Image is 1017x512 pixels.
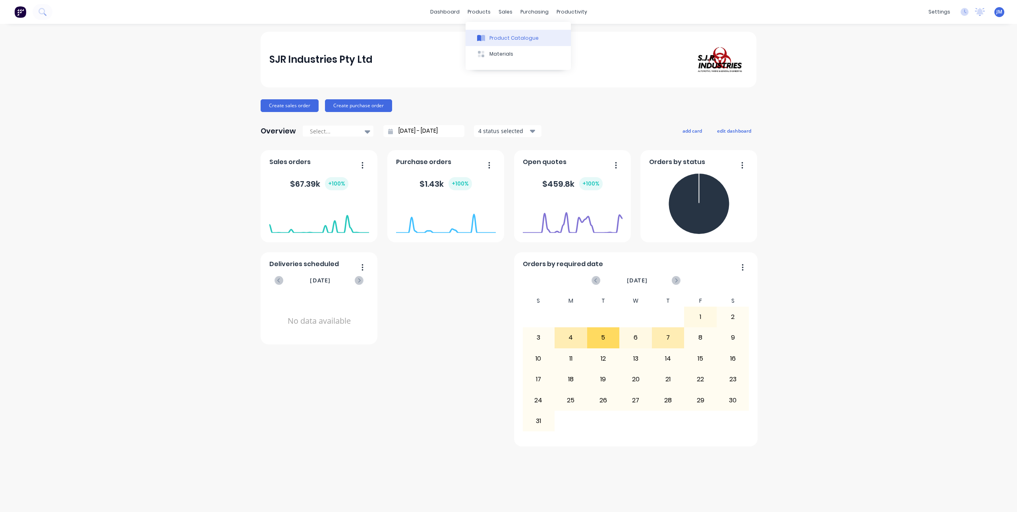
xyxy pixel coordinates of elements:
[717,295,749,307] div: S
[464,6,495,18] div: products
[555,390,587,410] div: 25
[619,295,652,307] div: W
[269,295,369,347] div: No data available
[523,369,555,389] div: 17
[522,295,555,307] div: S
[466,30,571,46] button: Product Catalogue
[489,35,539,42] div: Product Catalogue
[684,307,716,327] div: 1
[426,6,464,18] a: dashboard
[717,349,749,369] div: 16
[649,157,705,167] span: Orders by status
[588,328,619,348] div: 5
[677,126,707,136] button: add card
[652,369,684,389] div: 21
[555,349,587,369] div: 11
[523,349,555,369] div: 10
[14,6,26,18] img: Factory
[495,6,516,18] div: sales
[261,99,319,112] button: Create sales order
[620,369,652,389] div: 20
[523,157,567,167] span: Open quotes
[555,328,587,348] div: 4
[489,50,513,58] div: Materials
[290,177,348,190] div: $ 67.39k
[717,390,749,410] div: 30
[652,349,684,369] div: 14
[420,177,472,190] div: $ 1.43k
[542,177,603,190] div: $ 459.8k
[712,126,756,136] button: edit dashboard
[478,127,528,135] div: 4 status selected
[269,52,373,68] div: SJR Industries Pty Ltd
[684,369,716,389] div: 22
[325,99,392,112] button: Create purchase order
[523,411,555,431] div: 31
[924,6,954,18] div: settings
[620,328,652,348] div: 6
[474,125,541,137] button: 4 status selected
[555,295,587,307] div: M
[449,177,472,190] div: + 100 %
[684,295,717,307] div: F
[553,6,591,18] div: productivity
[588,369,619,389] div: 19
[466,46,571,62] button: Materials
[325,177,348,190] div: + 100 %
[996,8,1002,15] span: JM
[627,276,648,285] span: [DATE]
[555,369,587,389] div: 18
[620,349,652,369] div: 13
[652,390,684,410] div: 28
[579,177,603,190] div: + 100 %
[717,307,749,327] div: 2
[717,328,749,348] div: 9
[588,349,619,369] div: 12
[620,390,652,410] div: 27
[684,349,716,369] div: 15
[588,390,619,410] div: 26
[523,328,555,348] div: 3
[587,295,620,307] div: T
[523,390,555,410] div: 24
[310,276,331,285] span: [DATE]
[717,369,749,389] div: 23
[692,43,748,76] img: SJR Industries Pty Ltd
[652,295,684,307] div: T
[396,157,451,167] span: Purchase orders
[652,328,684,348] div: 7
[684,328,716,348] div: 8
[516,6,553,18] div: purchasing
[261,123,296,139] div: Overview
[269,157,311,167] span: Sales orders
[684,390,716,410] div: 29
